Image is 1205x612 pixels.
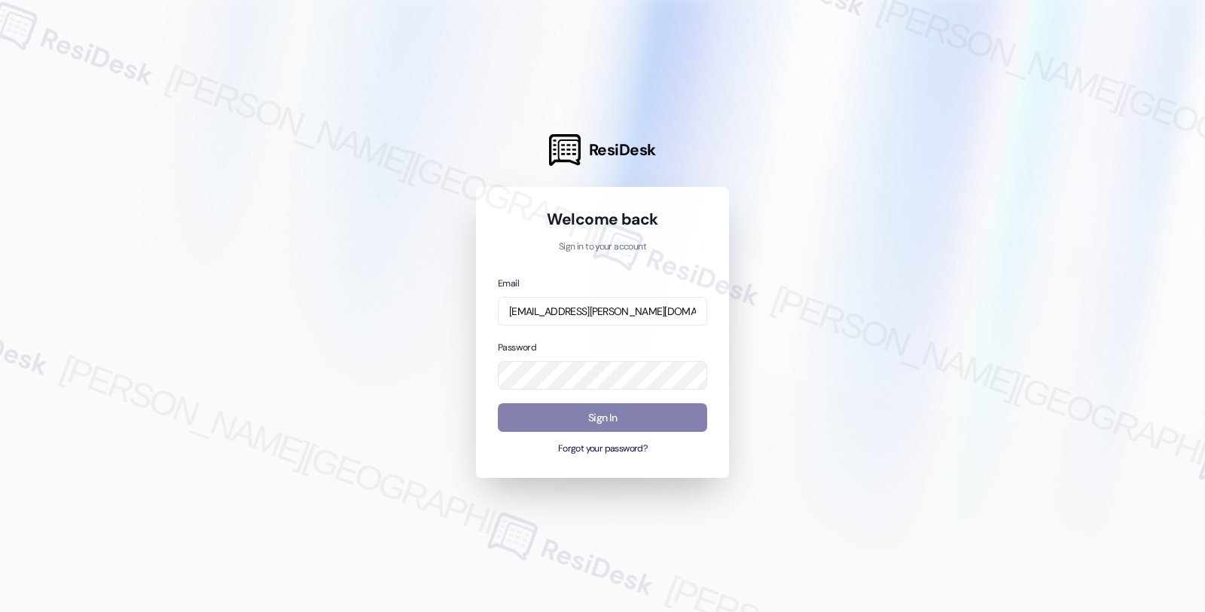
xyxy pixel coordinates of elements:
span: ResiDesk [589,139,656,161]
img: ResiDesk Logo [549,134,581,166]
button: Forgot your password? [498,442,707,456]
h1: Welcome back [498,209,707,230]
label: Password [498,341,536,353]
p: Sign in to your account [498,240,707,254]
button: Sign In [498,403,707,433]
label: Email [498,277,519,289]
input: name@example.com [498,297,707,326]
